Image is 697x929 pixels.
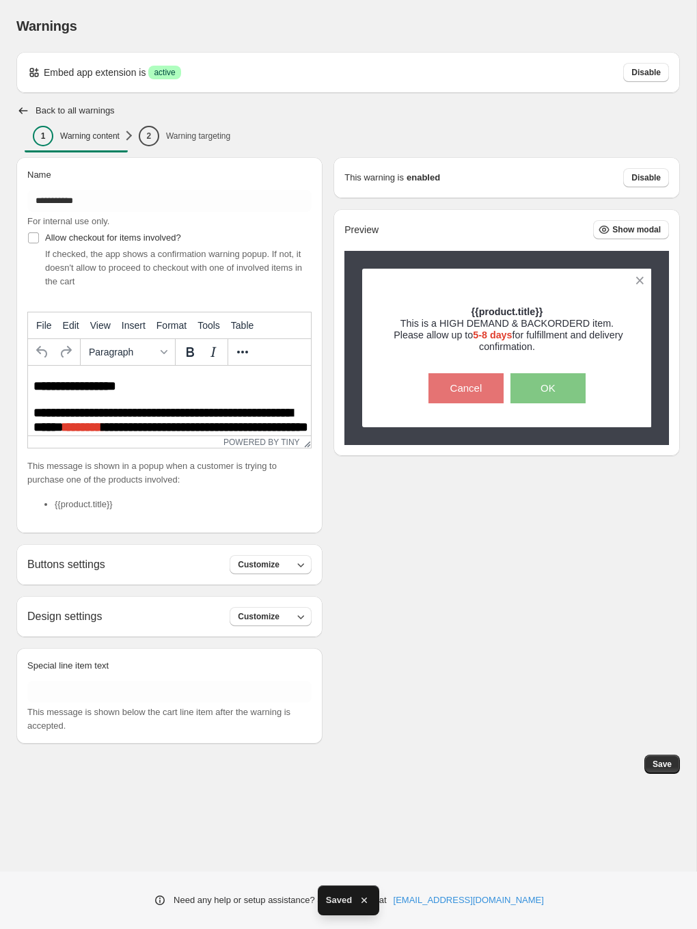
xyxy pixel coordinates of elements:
[428,373,504,403] button: Cancel
[223,437,300,447] a: Powered by Tiny
[27,170,51,180] span: Name
[326,893,352,907] span: Saved
[5,13,277,85] body: Rich Text Area. Press ALT-0 for help.
[27,459,312,487] p: This message is shown in a popup when a customer is trying to purchase one of the products involved:
[238,611,279,622] span: Customize
[230,555,312,574] button: Customize
[300,436,312,448] div: Resize
[83,340,172,364] button: Formats
[45,232,181,243] span: Allow checkout for items involved?
[166,131,230,142] p: Warning targeting
[27,558,105,571] h2: Buttons settings
[631,172,661,183] span: Disable
[344,171,404,185] p: This warning is
[36,320,52,331] span: File
[90,320,111,331] span: View
[156,320,187,331] span: Format
[238,559,279,570] span: Customize
[593,220,669,239] button: Show modal
[231,320,254,331] span: Table
[394,893,544,907] a: [EMAIL_ADDRESS][DOMAIN_NAME]
[36,105,115,116] h2: Back to all warnings
[197,320,220,331] span: Tools
[139,126,159,146] div: 2
[33,126,53,146] div: 1
[407,171,440,185] strong: enabled
[60,131,120,142] p: Warning content
[63,320,79,331] span: Edit
[230,607,312,626] button: Customize
[45,249,302,286] span: If checked, the app shows a confirmation warning popup. If not, it doesn't allow to proceed to ch...
[27,216,109,226] span: For internal use only.
[344,224,379,236] h2: Preview
[154,67,175,78] span: active
[231,340,254,364] button: More...
[644,755,680,774] button: Save
[89,347,156,358] span: Paragraph
[473,329,512,340] span: 5-8 days
[653,759,672,770] span: Save
[27,660,109,671] span: Special line item text
[27,610,102,623] h2: Design settings
[623,63,669,82] button: Disable
[122,320,146,331] span: Insert
[44,66,146,79] p: Embed app extension is
[612,224,661,235] span: Show modal
[55,498,312,511] li: {{product.title}}
[31,340,54,364] button: Undo
[471,306,543,317] strong: {{product.title}}
[54,340,77,364] button: Redo
[16,18,77,33] span: Warnings
[178,340,202,364] button: Bold
[623,168,669,187] button: Disable
[28,366,311,435] iframe: Rich Text Area
[631,67,661,78] span: Disable
[27,707,290,731] span: This message is shown below the cart line item after the warning is accepted.
[510,373,586,403] button: OK
[386,318,628,353] h3: This is a HIGH DEMAND & BACKORDERD item. Please allow up to for fulfillment and delivery confirma...
[202,340,225,364] button: Italic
